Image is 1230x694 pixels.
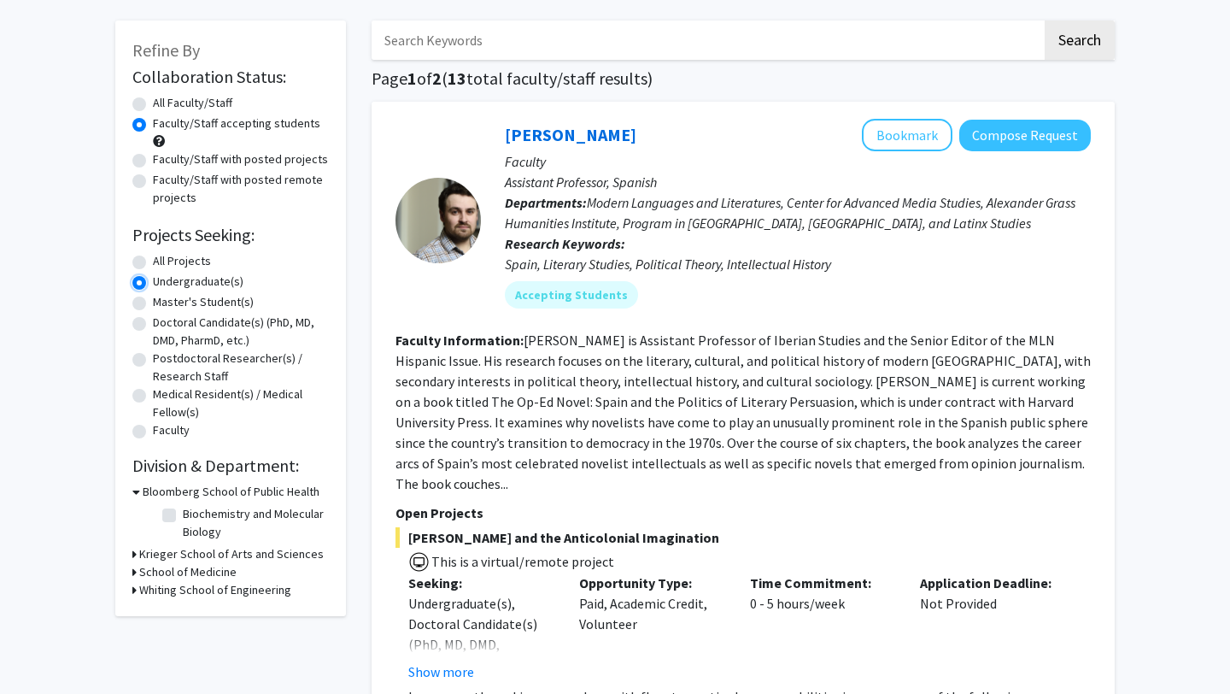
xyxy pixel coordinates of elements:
p: Open Projects [395,503,1091,523]
p: Opportunity Type: [579,573,724,593]
span: This is a virtual/remote project [430,553,614,570]
h3: Bloomberg School of Public Health [143,483,319,501]
h1: Page of ( total faculty/staff results) [372,68,1115,89]
label: Medical Resident(s) / Medical Fellow(s) [153,385,329,421]
fg-read-more: [PERSON_NAME] is Assistant Professor of Iberian Studies and the Senior Editor of the MLN Hispanic... [395,332,1091,492]
h3: Krieger School of Arts and Sciences [139,545,324,563]
p: Seeking: [408,573,553,593]
button: Add Becquer Seguin to Bookmarks [862,119,952,151]
mat-chip: Accepting Students [505,281,638,309]
span: 13 [448,68,466,89]
div: Spain, Literary Studies, Political Theory, Intellectual History [505,254,1091,274]
a: [PERSON_NAME] [505,124,636,145]
div: Undergraduate(s), Doctoral Candidate(s) (PhD, MD, DMD, PharmD, etc.) [408,593,553,675]
span: [PERSON_NAME] and the Anticolonial Imagination [395,527,1091,548]
p: Time Commitment: [750,573,895,593]
p: Application Deadline: [920,573,1065,593]
label: Biochemistry and Molecular Biology [183,505,325,541]
iframe: Chat [13,617,73,681]
div: Paid, Academic Credit, Volunteer [566,573,737,682]
button: Compose Request to Becquer Seguin [959,120,1091,151]
label: Faculty/Staff accepting students [153,115,320,132]
div: 0 - 5 hours/week [737,573,908,682]
label: Undergraduate(s) [153,273,243,291]
input: Search Keywords [372,21,1042,60]
label: Doctoral Candidate(s) (PhD, MD, DMD, PharmD, etc.) [153,314,329,350]
div: Not Provided [907,573,1078,682]
label: All Faculty/Staff [153,94,232,112]
label: Postdoctoral Researcher(s) / Research Staff [153,350,329,385]
b: Research Keywords: [505,235,625,252]
label: Master's Student(s) [153,293,254,311]
span: 2 [432,68,442,89]
h3: Whiting School of Engineering [139,581,291,599]
span: Refine By [132,39,200,61]
b: Departments: [505,194,587,211]
label: Faculty/Staff with posted remote projects [153,171,329,207]
p: Faculty [505,151,1091,172]
h3: School of Medicine [139,563,237,581]
button: Search [1045,21,1115,60]
label: All Projects [153,252,211,270]
b: Faculty Information: [395,332,524,349]
p: Assistant Professor, Spanish [505,172,1091,192]
button: Show more [408,662,474,682]
span: 1 [407,68,417,89]
h2: Projects Seeking: [132,225,329,245]
label: Faculty [153,421,190,439]
h2: Division & Department: [132,456,329,476]
label: Faculty/Staff with posted projects [153,150,328,168]
h2: Collaboration Status: [132,67,329,87]
span: Modern Languages and Literatures, Center for Advanced Media Studies, Alexander Grass Humanities I... [505,194,1075,232]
